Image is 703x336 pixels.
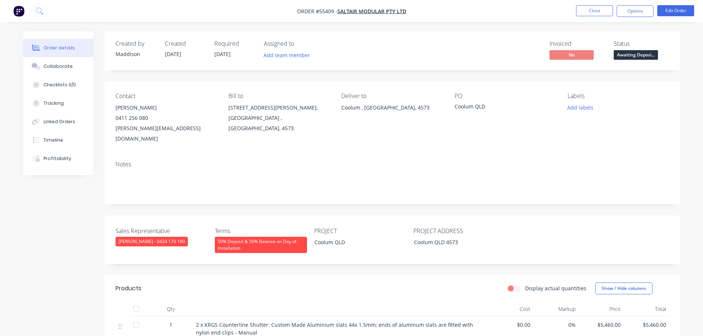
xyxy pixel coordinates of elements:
[549,50,594,59] span: No
[44,82,76,88] div: Checklists 0/0
[568,93,669,100] div: Labels
[116,40,156,47] div: Created by
[582,321,621,329] span: $5,460.00
[309,237,401,247] div: Coolum QLD
[341,103,442,113] div: Coolum , [GEOGRAPHIC_DATA], 4573
[488,302,534,316] div: Cost
[228,113,330,134] div: [GEOGRAPHIC_DATA] , [GEOGRAPHIC_DATA], 4573
[44,118,75,125] div: Linked Orders
[264,50,314,60] button: Add team member
[297,8,337,15] span: Order #55409 -
[116,123,217,144] div: [PERSON_NAME][EMAIL_ADDRESS][DOMAIN_NAME]
[564,103,597,112] button: Add labels
[116,93,217,100] div: Contact
[44,155,71,162] div: Profitability
[264,40,338,47] div: Assigned to
[116,226,208,235] label: Sales Representative
[215,237,307,253] div: 50% Deposit & 50% Balance on Day of Installation
[408,237,500,247] div: Coolum QLD 4573
[116,103,217,144] div: [PERSON_NAME]0411 256 080[PERSON_NAME][EMAIL_ADDRESS][DOMAIN_NAME]
[23,39,93,57] button: Order details
[214,40,255,47] div: Required
[341,93,442,100] div: Deliver to
[259,50,314,60] button: Add team member
[44,100,64,107] div: Tracking
[228,103,330,113] div: [STREET_ADDRESS][PERSON_NAME],
[149,302,193,316] div: Qty
[228,93,330,100] div: Bill to
[595,283,652,294] button: Show / Hide columns
[657,5,694,16] button: Edit Order
[617,5,654,17] button: Options
[169,321,172,329] span: 1
[341,103,442,126] div: Coolum , [GEOGRAPHIC_DATA], 4573
[23,94,93,112] button: Tracking
[44,63,73,70] div: Collaborate
[337,8,406,15] a: Saltair Modular Pty Ltd
[624,302,669,316] div: Total
[614,40,669,47] div: Status
[614,50,658,61] button: Awaiting Deposi...
[455,93,556,100] div: PO
[627,321,666,329] span: $5,460.00
[13,6,24,17] img: Factory
[23,112,93,131] button: Linked Orders
[413,226,506,235] label: PROJECT ADDRESS
[314,226,406,235] label: PROJECT
[228,103,330,134] div: [STREET_ADDRESS][PERSON_NAME],[GEOGRAPHIC_DATA] , [GEOGRAPHIC_DATA], 4573
[23,57,93,76] button: Collaborate
[455,103,547,113] div: Coolum QLD
[491,321,531,329] span: $0.00
[116,113,217,123] div: 0411 256 080
[196,321,475,336] span: 2 x KRGS Counterline Shutter: Custom Made Aluminium slats 44x 1.5mm; ends of aluminum slats are f...
[533,302,579,316] div: Markup
[116,284,141,293] div: Products
[23,131,93,149] button: Timeline
[116,237,188,246] div: [PERSON_NAME] - 0424 170 180
[525,284,586,292] label: Display actual quantities
[614,50,658,59] span: Awaiting Deposi...
[214,51,231,58] span: [DATE]
[116,161,669,168] div: Notes
[576,5,613,16] button: Close
[549,40,605,47] div: Invoiced
[579,302,624,316] div: Price
[44,137,63,143] div: Timeline
[536,321,576,329] span: 0%
[165,40,206,47] div: Created
[116,50,156,58] div: Maddison
[23,149,93,168] button: Profitability
[215,226,307,235] label: Terms
[23,76,93,94] button: Checklists 0/0
[44,45,75,51] div: Order details
[165,51,181,58] span: [DATE]
[116,103,217,113] div: [PERSON_NAME]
